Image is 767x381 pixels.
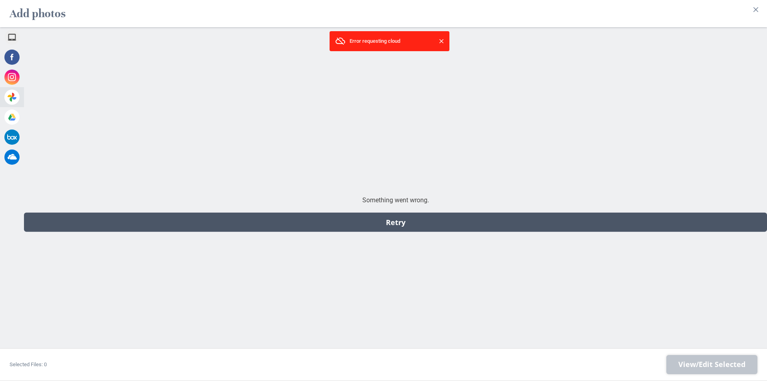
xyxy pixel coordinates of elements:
div: error requesting cloud [350,37,429,45]
span: View/Edit Selected [678,360,745,369]
button: Close [749,3,762,16]
div: Something went wrong. [24,196,767,205]
div: Retry [24,213,767,232]
span: Selected Files: 0 [10,361,47,367]
h2: Add photos [10,3,66,24]
span: Next [666,355,757,374]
